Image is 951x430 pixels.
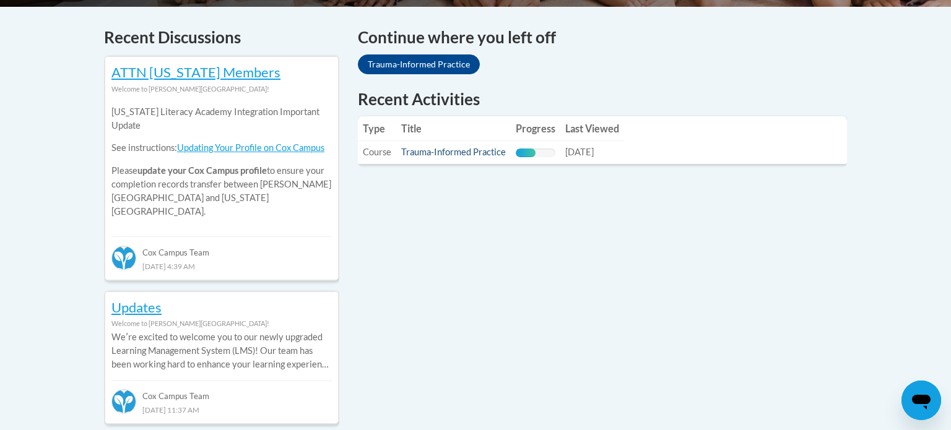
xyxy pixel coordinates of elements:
img: Cox Campus Team [111,389,136,414]
div: Cox Campus Team [111,236,332,259]
a: Trauma-Informed Practice [358,54,480,74]
a: Trauma-Informed Practice [401,147,506,157]
h1: Recent Activities [358,88,847,110]
h4: Continue where you left off [358,25,847,49]
span: Course [363,147,391,157]
p: [US_STATE] Literacy Academy Integration Important Update [111,105,332,132]
b: update your Cox Campus profile [137,165,267,176]
iframe: Button to launch messaging window [901,381,941,420]
h4: Recent Discussions [104,25,339,49]
div: Cox Campus Team [111,381,332,403]
div: [DATE] 4:39 AM [111,259,332,273]
img: Cox Campus Team [111,246,136,270]
th: Progress [511,116,560,141]
p: See instructions: [111,141,332,155]
a: Updates [111,299,162,316]
span: [DATE] [565,147,594,157]
p: Weʹre excited to welcome you to our newly upgraded Learning Management System (LMS)! Our team has... [111,330,332,371]
a: Updating Your Profile on Cox Campus [177,142,324,153]
div: [DATE] 11:37 AM [111,403,332,416]
div: Please to ensure your completion records transfer between [PERSON_NAME][GEOGRAPHIC_DATA] and [US_... [111,96,332,228]
div: Progress, % [516,148,536,157]
div: Welcome to [PERSON_NAME][GEOGRAPHIC_DATA]! [111,82,332,96]
div: Welcome to [PERSON_NAME][GEOGRAPHIC_DATA]! [111,317,332,330]
th: Type [358,116,396,141]
a: ATTN [US_STATE] Members [111,64,280,80]
th: Last Viewed [560,116,624,141]
th: Title [396,116,511,141]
